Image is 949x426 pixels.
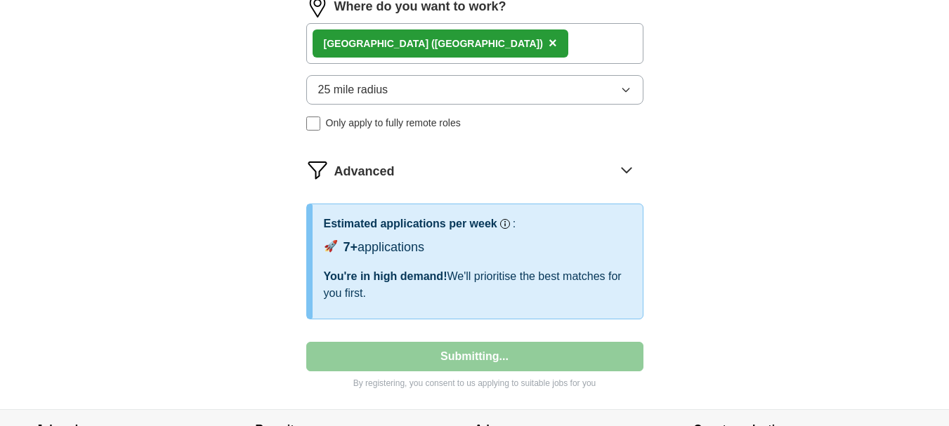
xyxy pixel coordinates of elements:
[324,215,497,232] h3: Estimated applications per week
[549,33,557,54] button: ×
[343,240,358,254] span: 7+
[318,81,388,98] span: 25 mile radius
[306,117,320,131] input: Only apply to fully remote roles
[306,159,329,181] img: filter
[343,238,425,257] div: applications
[324,38,429,49] strong: [GEOGRAPHIC_DATA]
[431,38,543,49] span: ([GEOGRAPHIC_DATA])
[306,75,643,105] button: 25 mile radius
[306,377,643,390] p: By registering, you consent to us applying to suitable jobs for you
[326,116,461,131] span: Only apply to fully remote roles
[513,215,516,232] h3: :
[324,238,338,255] span: 🚀
[334,162,395,181] span: Advanced
[306,342,643,371] button: Submitting...
[324,268,631,302] div: We'll prioritise the best matches for you first.
[324,270,447,282] span: You're in high demand!
[549,35,557,51] span: ×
